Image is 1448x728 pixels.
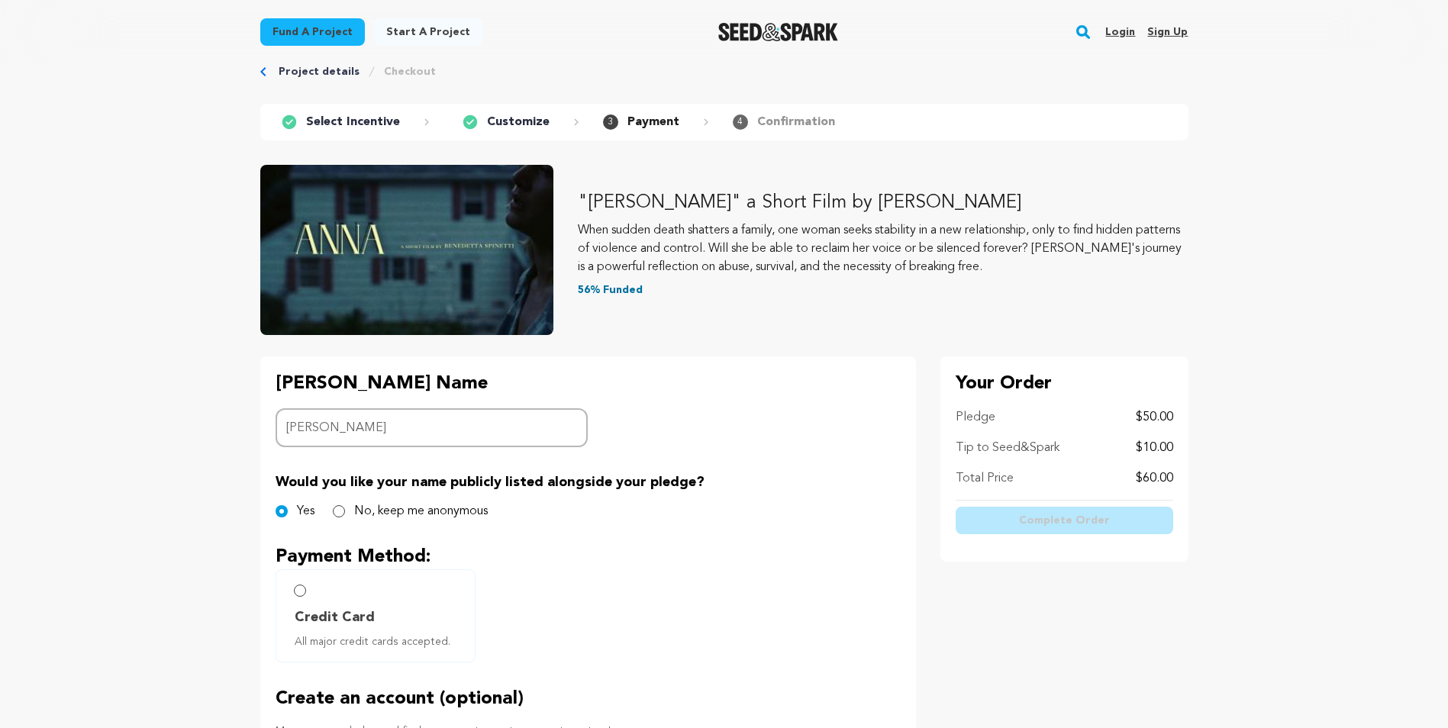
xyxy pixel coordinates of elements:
[757,113,835,131] p: Confirmation
[384,64,436,79] a: Checkout
[956,372,1173,396] p: Your Order
[487,113,550,131] p: Customize
[354,502,488,520] label: No, keep me anonymous
[627,113,679,131] p: Payment
[295,607,375,628] span: Credit Card
[297,502,314,520] label: Yes
[1136,439,1173,457] p: $10.00
[276,545,901,569] p: Payment Method:
[956,408,995,427] p: Pledge
[295,634,463,649] span: All major credit cards accepted.
[578,282,1188,298] p: 56% Funded
[718,23,838,41] img: Seed&Spark Logo Dark Mode
[1105,20,1135,44] a: Login
[718,23,838,41] a: Seed&Spark Homepage
[733,114,748,130] span: 4
[956,469,1014,488] p: Total Price
[374,18,482,46] a: Start a project
[260,18,365,46] a: Fund a project
[1136,469,1173,488] p: $60.00
[578,191,1188,215] p: "[PERSON_NAME]" a Short Film by [PERSON_NAME]
[603,114,618,130] span: 3
[1136,408,1173,427] p: $50.00
[276,472,901,493] p: Would you like your name publicly listed alongside your pledge?
[276,687,901,711] p: Create an account (optional)
[276,372,589,396] p: [PERSON_NAME] Name
[956,439,1059,457] p: Tip to Seed&Spark
[279,64,360,79] a: Project details
[956,507,1173,534] button: Complete Order
[260,64,1188,79] div: Breadcrumb
[306,113,400,131] p: Select Incentive
[276,408,589,447] input: Backer Name
[1147,20,1188,44] a: Sign up
[1019,513,1110,528] span: Complete Order
[578,221,1188,276] p: When sudden death shatters a family, one woman seeks stability in a new relationship, only to fin...
[260,165,553,335] img: "ANNA" a Short Film by Benedetta Spinetti image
